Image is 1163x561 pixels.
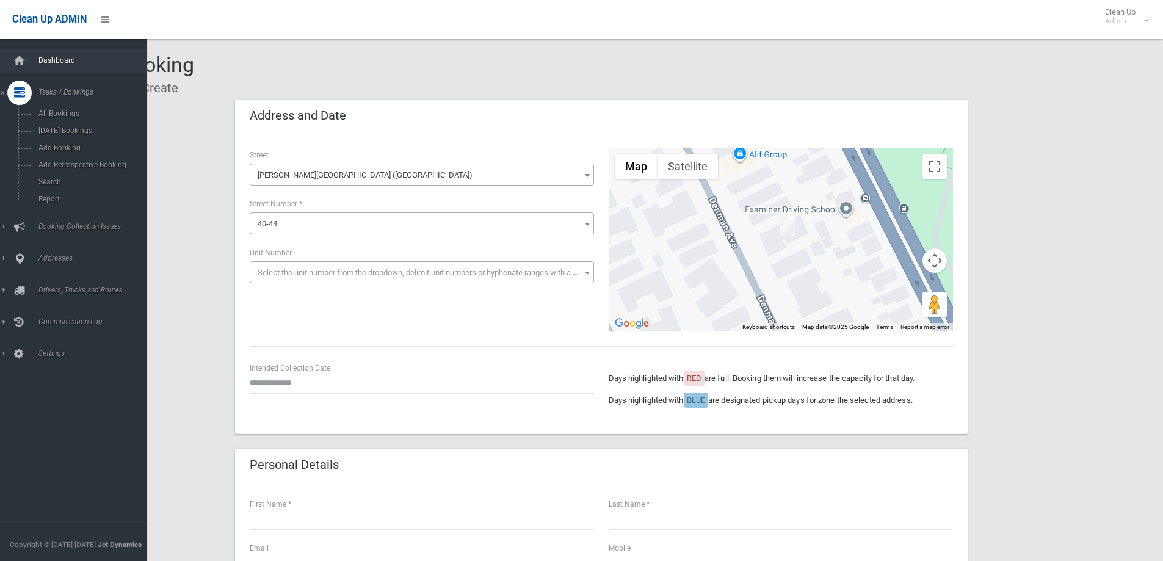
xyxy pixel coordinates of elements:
[10,540,96,549] span: Copyright © [DATE]-[DATE]
[250,212,594,234] span: 40-44
[742,323,795,331] button: Keyboard shortcuts
[250,164,594,186] span: Denman Avenue (WILEY PARK 2195)
[780,215,795,236] div: 40-44 Denman Avenue, WILEY PARK NSW 2195
[133,77,178,100] li: Create
[98,540,142,549] strong: Jet Dynamics
[35,178,145,186] span: Search
[612,316,652,331] img: Google
[900,324,949,330] a: Report a map error
[35,161,145,169] span: Add Retrospective Booking
[235,104,361,128] header: Address and Date
[922,292,947,317] button: Drag Pegman onto the map to open Street View
[258,219,277,228] span: 40-44
[12,13,87,25] span: Clean Up ADMIN
[1099,7,1148,26] span: Clean Up
[1105,16,1136,26] small: Admin
[235,453,353,477] header: Personal Details
[35,195,145,203] span: Report
[687,374,701,383] span: RED
[35,317,156,326] span: Communication Log
[922,154,947,179] button: Toggle fullscreen view
[612,316,652,331] a: Open this area in Google Maps (opens a new window)
[615,154,658,179] button: Show street map
[35,56,156,65] span: Dashboard
[35,126,145,135] span: [DATE] Bookings
[922,248,947,273] button: Map camera controls
[609,393,953,408] p: Days highlighted with are designated pickup days for zone the selected address.
[35,143,145,152] span: Add Booking
[35,88,156,96] span: Tasks / Bookings
[253,167,591,184] span: Denman Avenue (WILEY PARK 2195)
[609,371,953,386] p: Days highlighted with are full. Booking them will increase the capacity for that day.
[35,286,156,294] span: Drivers, Trucks and Routes
[35,254,156,262] span: Addresses
[876,324,893,330] a: Terms (opens in new tab)
[658,154,718,179] button: Show satellite imagery
[35,109,145,118] span: All Bookings
[802,324,869,330] span: Map data ©2025 Google
[35,349,156,358] span: Settings
[687,396,705,405] span: BLUE
[253,215,591,233] span: 40-44
[258,268,599,277] span: Select the unit number from the dropdown, delimit unit numbers or hyphenate ranges with a comma
[35,222,156,231] span: Booking Collection Issues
